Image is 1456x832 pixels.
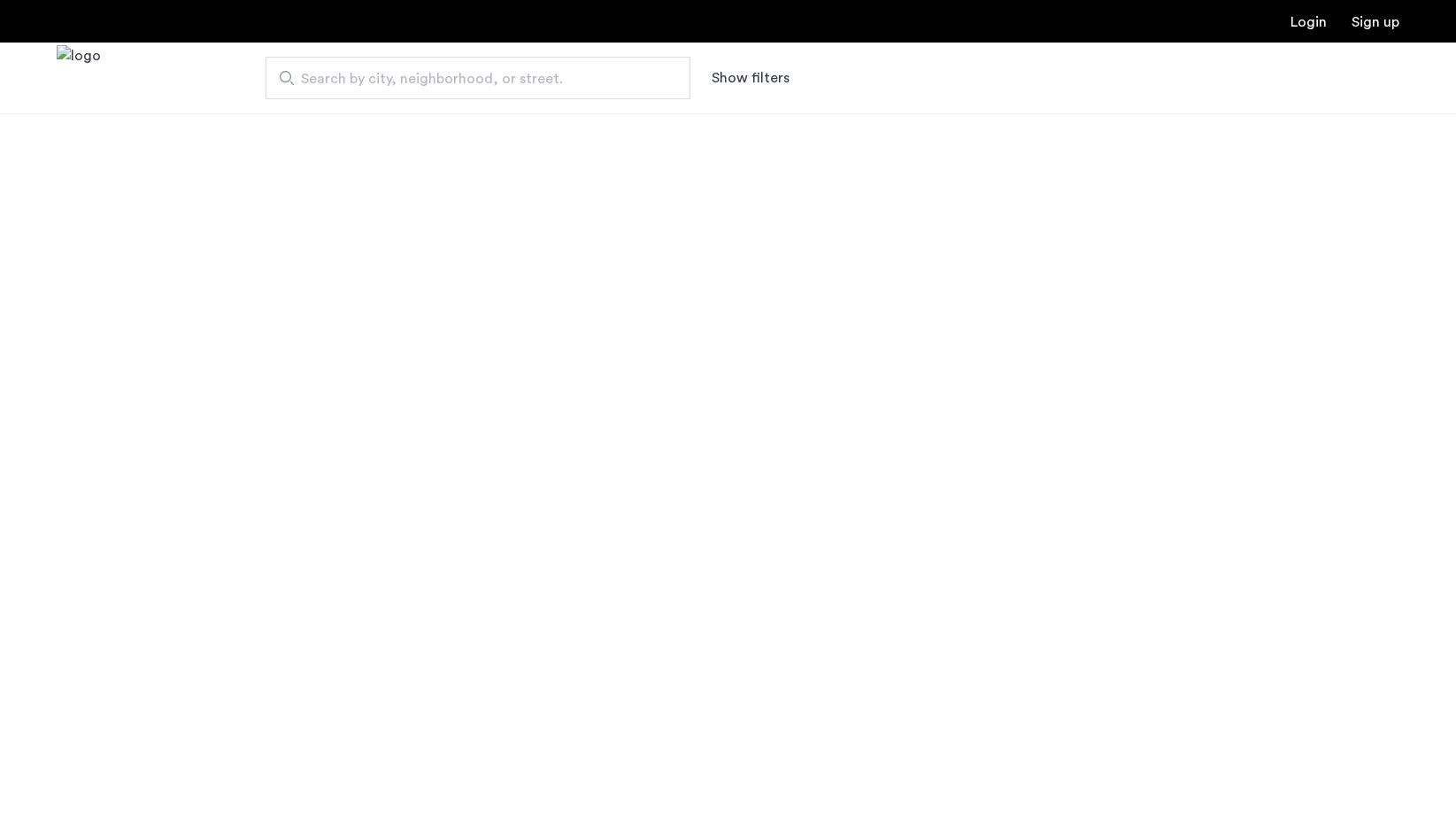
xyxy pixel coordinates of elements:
[1352,15,1399,29] a: Registration
[1290,15,1327,29] a: Login
[57,45,101,112] a: Cazamio Logo
[57,45,101,112] img: logo
[712,67,790,89] button: Show or hide filters
[266,57,690,99] input: Apartment Search
[301,68,641,89] span: Search by city, neighborhood, or street.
